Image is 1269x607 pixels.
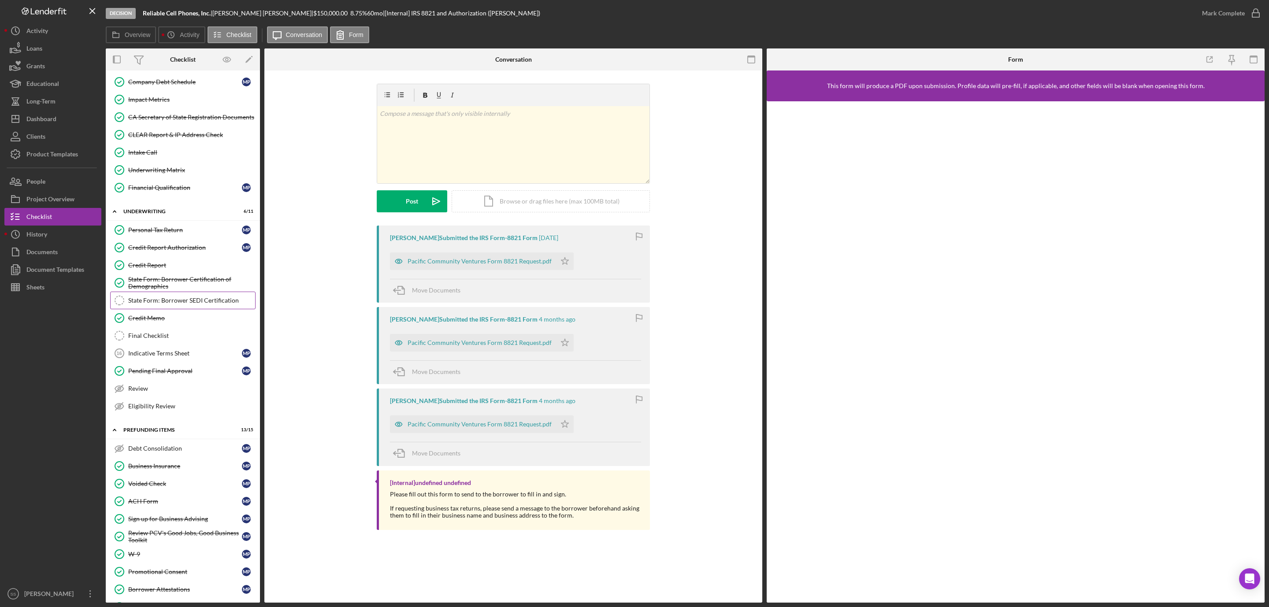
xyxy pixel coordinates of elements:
[128,244,242,251] div: Credit Report Authorization
[110,221,256,239] a: Personal Tax ReturnMP
[412,368,460,375] span: Move Documents
[123,427,231,433] div: Prefunding Items
[390,334,574,352] button: Pacific Community Ventures Form 8821 Request.pdf
[390,491,641,519] div: Please fill out this form to send to the borrower to fill in and sign. If requesting business tax...
[390,442,469,464] button: Move Documents
[143,9,211,17] b: Reliable Cell Phones, Inc.
[226,31,252,38] label: Checklist
[128,149,255,156] div: Intake Call
[128,297,255,304] div: State Form: Borrower SEDI Certification
[539,234,558,241] time: 2025-05-19 22:33
[128,96,255,103] div: Impact Metrics
[128,480,242,487] div: Voided Check
[128,385,255,392] div: Review
[128,551,242,558] div: W-9
[128,445,242,452] div: Debt Consolidation
[128,568,242,575] div: Promotional Consent
[128,114,255,121] div: CA Secretary of State Registration Documents
[110,492,256,510] a: ACH FormMP
[110,256,256,274] a: Credit Report
[110,239,256,256] a: Credit Report AuthorizationMP
[286,31,323,38] label: Conversation
[242,514,251,523] div: M P
[11,592,16,596] text: SS
[390,361,469,383] button: Move Documents
[110,581,256,598] a: Borrower AttestationsMP
[110,108,256,126] a: CA Secretary of State Registration Documents
[128,78,242,85] div: Company Debt Schedule
[1193,4,1265,22] button: Mark Complete
[110,126,256,144] a: CLEAR Report & IP Address Check
[128,332,255,339] div: Final Checklist
[390,479,471,486] div: [Internal] undefined undefined
[4,585,101,603] button: SS[PERSON_NAME]
[110,457,256,475] a: Business InsuranceMP
[539,397,575,404] time: 2025-05-14 01:34
[242,366,251,375] div: M P
[412,449,460,457] span: Move Documents
[208,26,257,43] button: Checklist
[377,190,447,212] button: Post
[242,226,251,234] div: M P
[237,427,253,433] div: 13 / 15
[128,529,242,544] div: Review PCV's Good Jobs, Good Business Toolkit
[128,586,242,593] div: Borrower Attestations
[1202,4,1245,22] div: Mark Complete
[110,563,256,581] a: Promotional ConsentMP
[242,462,251,470] div: M P
[110,545,256,563] a: W-9MP
[110,144,256,161] a: Intake Call
[330,26,369,43] button: Form
[412,286,460,294] span: Move Documents
[242,550,251,559] div: M P
[827,82,1205,89] div: This form will produce a PDF upon submission. Profile data will pre-fill, if applicable, and othe...
[110,397,256,415] a: Eligibility Review
[128,167,255,174] div: Underwriting Matrix
[128,350,242,357] div: Indicative Terms Sheet
[383,10,540,17] div: | [Internal] IRS 8821 and Authorization ([PERSON_NAME])
[110,309,256,327] a: Credit Memo
[106,8,136,19] div: Decision
[775,110,1257,594] iframe: Lenderfit form
[539,316,575,323] time: 2025-05-14 01:38
[128,184,242,191] div: Financial Qualification
[143,10,212,17] div: |
[110,274,256,292] a: State Form: Borrower Certification of Demographics
[242,585,251,594] div: M P
[116,351,122,356] tspan: 16
[390,316,538,323] div: [PERSON_NAME] Submitted the IRS Form-8821 Form
[128,131,255,138] div: CLEAR Report & IP Address Check
[106,26,156,43] button: Overview
[128,463,242,470] div: Business Insurance
[110,380,256,397] a: Review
